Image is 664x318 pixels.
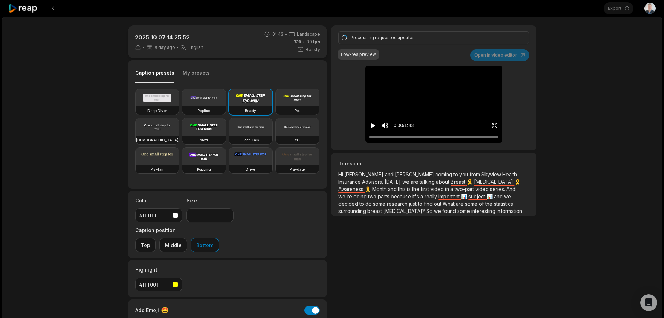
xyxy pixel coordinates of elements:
[490,186,506,192] span: series.
[246,167,255,172] h3: Drive
[135,33,203,42] p: 2025 10 07 14 25 52
[136,137,178,143] h3: [DEMOGRAPHIC_DATA]
[450,186,455,192] span: a
[135,208,182,222] button: #ffffffff
[186,197,234,204] label: Size
[351,35,514,41] div: Processing requested updates
[474,179,514,185] span: [MEDICAL_DATA]
[295,108,300,113] h3: Pet
[475,186,490,192] span: video
[421,186,430,192] span: first
[640,294,657,311] div: Open Intercom Messenger
[338,171,529,215] p: 🎗️ 🎗️ 🎗️ 📊 📊 🏥 🏥 🏥 📈 📈 ⚰️ ⚰️ ⚰️ 👩‍⚕️ 👩‍⚕️
[420,193,425,199] span: a
[183,69,210,83] button: My presets
[135,69,174,83] button: Caption presets
[373,201,387,207] span: some
[383,208,426,214] span: [MEDICAL_DATA]?
[455,186,475,192] span: two-part
[402,179,411,185] span: we
[407,186,412,192] span: is
[426,208,434,214] span: So
[425,193,438,199] span: really
[367,208,383,214] span: breast
[471,208,497,214] span: interesting
[306,46,320,53] span: Beasty
[491,119,498,132] button: Enter Fullscreen
[497,208,522,214] span: information
[395,171,435,177] span: [PERSON_NAME]
[445,186,450,192] span: in
[272,31,283,37] span: 01:43
[297,31,320,37] span: Landscape
[341,51,376,58] div: Low-res preview
[494,193,504,199] span: and
[398,186,407,192] span: this
[362,179,384,185] span: Advisors.
[453,171,459,177] span: to
[443,201,456,207] span: What
[135,197,182,204] label: Color
[197,167,211,172] h3: Popping
[338,208,367,214] span: surrounding
[159,238,187,252] button: Middle
[135,227,219,234] label: Caption position
[485,201,494,207] span: the
[412,193,420,199] span: it's
[155,45,175,50] span: a day ago
[506,186,516,192] span: And
[451,179,467,185] span: Breast
[412,186,421,192] span: the
[494,201,513,207] span: statistics
[385,171,395,177] span: and
[189,45,203,50] span: English
[139,212,170,219] div: #ffffffff
[242,137,259,143] h3: Tech Talk
[338,171,344,177] span: Hi
[420,179,436,185] span: talking
[365,201,373,207] span: do
[394,122,414,129] div: 0:00 / 1:43
[290,167,305,172] h3: Playdate
[465,201,479,207] span: some
[135,306,159,314] span: Add Emoji
[502,171,517,177] span: Health
[418,201,424,207] span: to
[135,278,182,291] button: #ffff00ff
[391,193,412,199] span: because
[368,193,378,199] span: two
[245,108,256,113] h3: Beasty
[200,137,208,143] h3: Mozi
[504,193,511,199] span: we
[135,266,182,273] label: Highlight
[372,186,388,192] span: Month
[353,193,368,199] span: doing
[139,281,170,288] div: #ffff00ff
[378,193,391,199] span: parts
[338,179,362,185] span: Insurance
[344,171,385,177] span: [PERSON_NAME]
[381,121,389,130] button: Mute sound
[434,201,443,207] span: out
[479,201,485,207] span: of
[338,193,353,199] span: we're
[191,238,219,252] button: Bottom
[369,119,376,132] button: Play video
[338,186,365,192] span: Awareness
[409,201,418,207] span: just
[459,171,470,177] span: you
[313,39,320,44] span: fps
[434,208,442,214] span: we
[388,186,398,192] span: and
[295,137,300,143] h3: YC
[411,179,420,185] span: are
[468,193,487,199] span: subject
[151,167,164,172] h3: Playfair
[384,179,402,185] span: [DATE]
[338,160,529,167] h3: Transcript
[430,186,445,192] span: video
[359,201,365,207] span: to
[424,201,434,207] span: find
[457,208,471,214] span: some
[456,201,465,207] span: are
